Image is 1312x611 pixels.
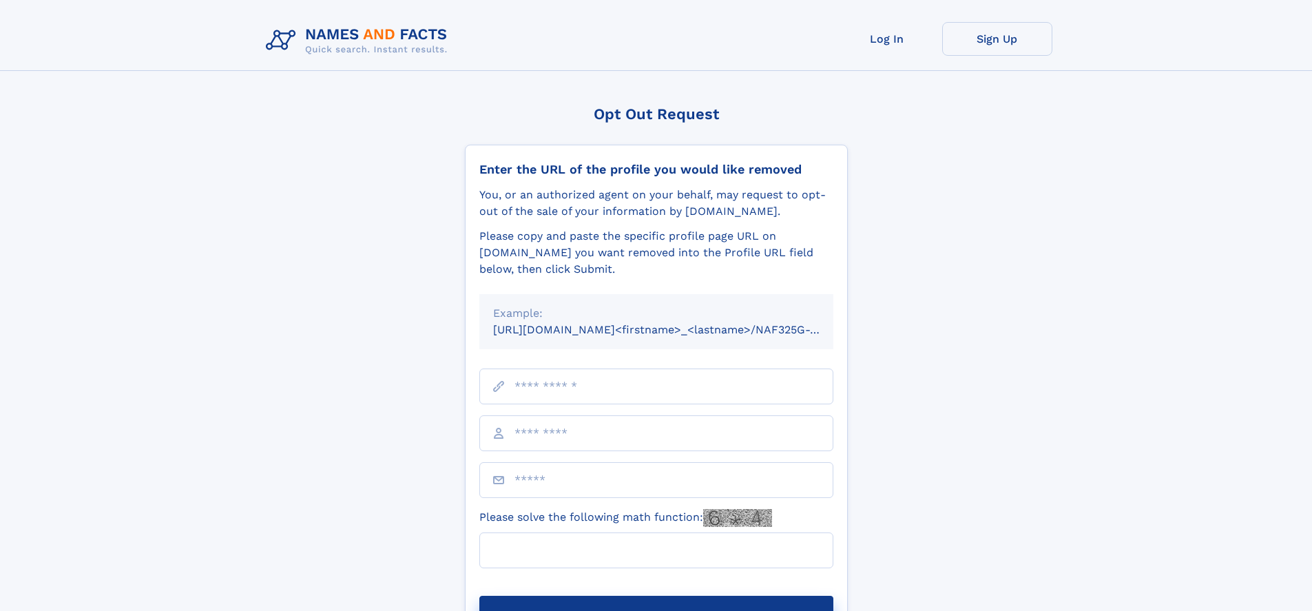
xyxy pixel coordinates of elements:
[493,323,860,336] small: [URL][DOMAIN_NAME]<firstname>_<lastname>/NAF325G-xxxxxxxx
[832,22,942,56] a: Log In
[479,509,772,527] label: Please solve the following math function:
[942,22,1052,56] a: Sign Up
[260,22,459,59] img: Logo Names and Facts
[479,228,833,278] div: Please copy and paste the specific profile page URL on [DOMAIN_NAME] you want removed into the Pr...
[479,187,833,220] div: You, or an authorized agent on your behalf, may request to opt-out of the sale of your informatio...
[493,305,820,322] div: Example:
[465,105,848,123] div: Opt Out Request
[479,162,833,177] div: Enter the URL of the profile you would like removed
